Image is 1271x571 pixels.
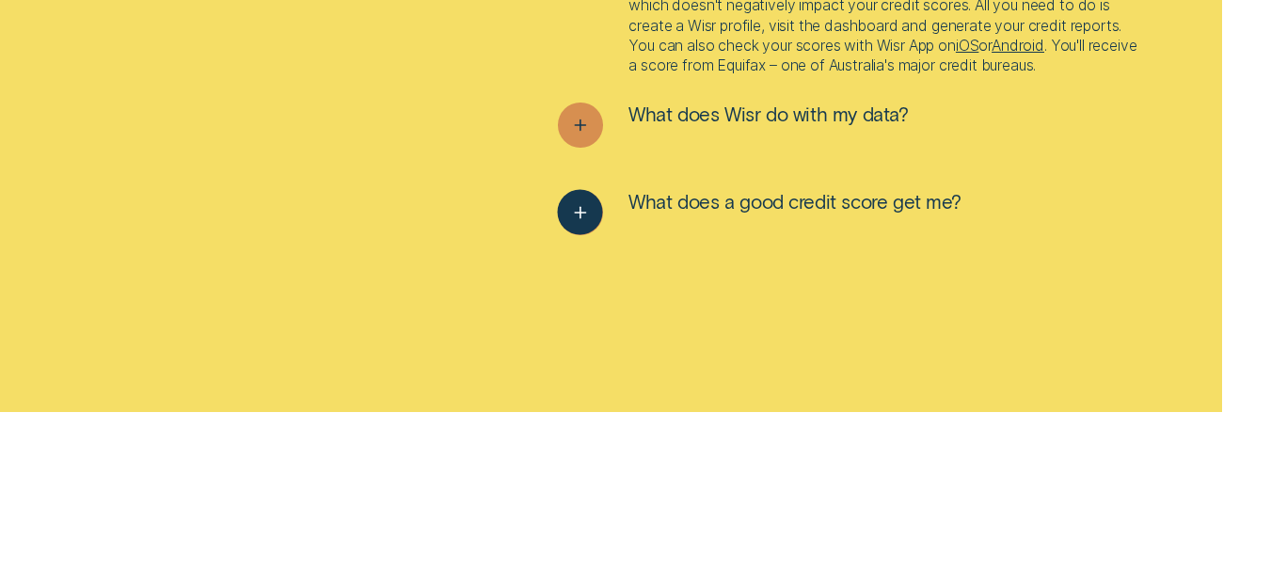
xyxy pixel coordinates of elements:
[992,37,1044,55] a: Android
[628,103,908,127] span: What does Wisr do with my data?
[956,37,979,55] a: iOS
[558,103,908,147] button: See more
[558,190,961,234] button: See more
[628,190,961,214] span: What does a good credit score get me?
